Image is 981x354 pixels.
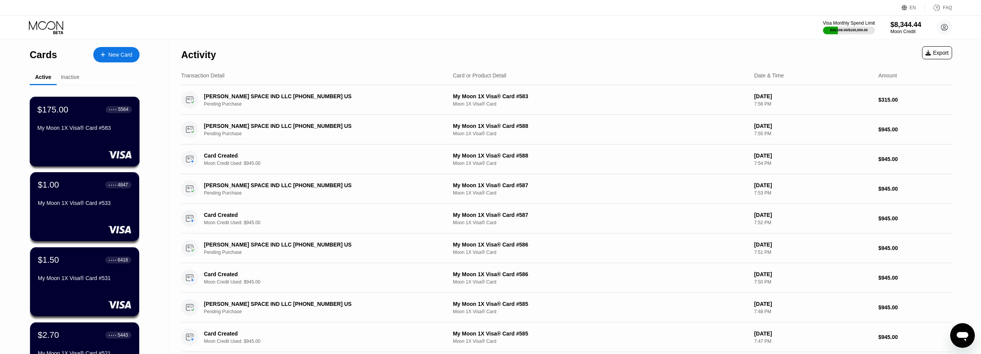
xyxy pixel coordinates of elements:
div: Moon 1X Visa® Card [453,101,748,107]
div: [PERSON_NAME] SPACE IND LLC [PHONE_NUMBER] US [204,93,426,99]
div: Card Created [204,212,426,218]
div: Moon Credit Used: $945.00 [204,161,443,166]
div: [DATE] [754,153,872,159]
div: [DATE] [754,212,872,218]
div: Moon Credit Used: $945.00 [204,279,443,285]
div: Moon 1X Visa® Card [453,161,748,166]
iframe: Кнопка запуска окна обмена сообщениями [950,323,975,348]
div: My Moon 1X Visa® Card #583 [453,93,748,99]
div: [PERSON_NAME] SPACE IND LLC [PHONE_NUMBER] USPending PurchaseMy Moon 1X Visa® Card #587Moon 1X Vi... [181,174,952,204]
div: Moon Credit Used: $945.00 [204,339,443,344]
div: [DATE] [754,123,872,129]
div: Card Created [204,271,426,277]
div: Pending Purchase [204,190,443,196]
div: Pending Purchase [204,250,443,255]
div: $1.50 [38,255,59,265]
div: My Moon 1X Visa® Card #531 [38,275,131,281]
div: Cards [30,49,57,60]
div: 6418 [118,257,128,263]
div: Export [925,50,949,56]
div: $945.00 [878,275,952,281]
div: My Moon 1X Visa® Card #586 [453,242,748,248]
div: Export [922,46,952,59]
div: ● ● ● ● [109,184,116,186]
div: Card Created [204,153,426,159]
div: 7:55 PM [754,131,872,136]
div: 7:53 PM [754,190,872,196]
div: My Moon 1X Visa® Card #585 [453,331,748,337]
div: $175.00 [37,104,68,114]
div: Date & Time [754,72,784,79]
div: ● ● ● ● [109,259,116,261]
div: Card CreatedMoon Credit Used: $945.00My Moon 1X Visa® Card #585Moon 1X Visa® Card[DATE]7:47 PM$94... [181,322,952,352]
div: [DATE] [754,301,872,307]
div: Moon Credit [890,29,921,34]
div: 7:50 PM [754,279,872,285]
div: 5443 [118,332,128,338]
div: $945.00 [878,126,952,133]
div: Card Created [204,331,426,337]
div: [DATE] [754,182,872,188]
div: Pending Purchase [204,131,443,136]
div: 7:48 PM [754,309,872,314]
div: ● ● ● ● [109,108,117,111]
div: 5564 [118,107,128,112]
div: My Moon 1X Visa® Card #533 [38,200,131,206]
div: My Moon 1X Visa® Card #587 [453,212,748,218]
div: [PERSON_NAME] SPACE IND LLC [PHONE_NUMBER] US [204,242,426,248]
div: $945.00 [878,215,952,221]
div: My Moon 1X Visa® Card #586 [453,271,748,277]
div: $1.00 [38,180,59,190]
div: [PERSON_NAME] SPACE IND LLC [PHONE_NUMBER] US [204,123,426,129]
div: Active [35,74,51,80]
div: $2.70 [38,330,59,340]
div: Activity [181,49,216,60]
div: Card CreatedMoon Credit Used: $945.00My Moon 1X Visa® Card #588Moon 1X Visa® Card[DATE]7:54 PM$94... [181,144,952,174]
div: [PERSON_NAME] SPACE IND LLC [PHONE_NUMBER] USPending PurchaseMy Moon 1X Visa® Card #583Moon 1X Vi... [181,85,952,115]
div: 7:51 PM [754,250,872,255]
div: $945.00 [878,245,952,251]
div: Moon 1X Visa® Card [453,131,748,136]
div: Pending Purchase [204,101,443,107]
div: My Moon 1X Visa® Card #588 [453,153,748,159]
div: Visa Monthly Spend Limit [823,20,875,26]
div: $945.00 [878,334,952,340]
div: My Moon 1X Visa® Card #588 [453,123,748,129]
div: $1.00● ● ● ●4847My Moon 1X Visa® Card #533 [30,172,139,241]
div: FAQ [925,4,952,12]
div: [DATE] [754,242,872,248]
div: ● ● ● ● [109,334,116,336]
div: [PERSON_NAME] SPACE IND LLC [PHONE_NUMBER] USPending PurchaseMy Moon 1X Visa® Card #588Moon 1X Vi... [181,115,952,144]
div: Card CreatedMoon Credit Used: $945.00My Moon 1X Visa® Card #587Moon 1X Visa® Card[DATE]7:52 PM$94... [181,204,952,233]
div: [PERSON_NAME] SPACE IND LLC [PHONE_NUMBER] USPending PurchaseMy Moon 1X Visa® Card #586Moon 1X Vi... [181,233,952,263]
div: 4847 [118,182,128,188]
div: $315.00 [878,97,952,103]
div: Moon Credit Used: $945.00 [204,220,443,225]
div: 7:47 PM [754,339,872,344]
div: [PERSON_NAME] SPACE IND LLC [PHONE_NUMBER] US [204,301,426,307]
div: Inactive [61,74,79,80]
div: Moon 1X Visa® Card [453,309,748,314]
div: 7:54 PM [754,161,872,166]
div: [DATE] [754,271,872,277]
div: [DATE] [754,331,872,337]
div: New Card [108,52,132,58]
div: $8,344.44Moon Credit [890,21,921,34]
div: $28,508.00 / $100,000.00 [830,28,868,32]
div: $945.00 [878,186,952,192]
div: My Moon 1X Visa® Card #587 [453,182,748,188]
div: Moon 1X Visa® Card [453,220,748,225]
div: Visa Monthly Spend Limit$28,508.00/$100,000.00 [823,20,875,34]
div: [DATE] [754,93,872,99]
div: My Moon 1X Visa® Card #583 [37,125,132,131]
div: [PERSON_NAME] SPACE IND LLC [PHONE_NUMBER] USPending PurchaseMy Moon 1X Visa® Card #585Moon 1X Vi... [181,293,952,322]
div: Moon 1X Visa® Card [453,339,748,344]
div: $945.00 [878,304,952,310]
div: $945.00 [878,156,952,162]
div: 7:56 PM [754,101,872,107]
div: EN [902,4,925,12]
div: New Card [93,47,140,62]
div: Moon 1X Visa® Card [453,250,748,255]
